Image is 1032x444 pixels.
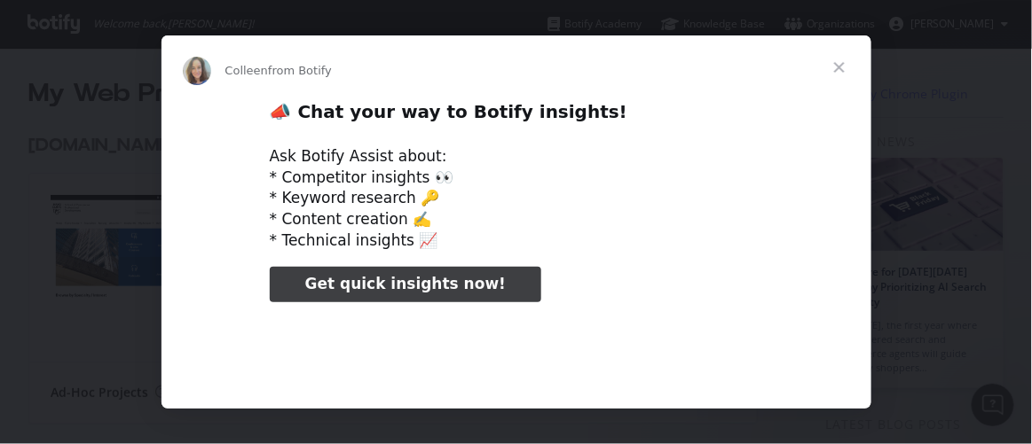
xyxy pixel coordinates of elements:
a: Get quick insights now! [270,267,541,302]
span: Colleen [225,64,269,77]
span: Close [807,35,871,99]
img: Profile image for Colleen [183,57,211,85]
h2: 📣 Chat your way to Botify insights! [270,100,763,133]
span: from Botify [268,64,332,77]
div: Ask Botify Assist about: * Competitor insights 👀 * Keyword research 🔑 * Content creation ✍️ * Tec... [270,146,763,252]
span: Get quick insights now! [305,275,506,292]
